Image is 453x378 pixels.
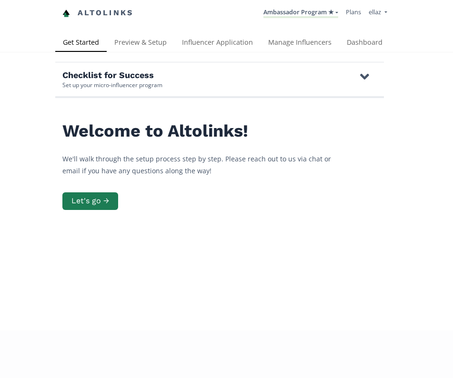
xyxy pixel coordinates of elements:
[261,34,339,53] a: Manage Influencers
[62,81,162,89] div: Set up your micro-influencer program
[369,8,381,16] span: ellaz
[346,8,361,16] a: Plans
[62,121,348,141] h2: Welcome to Altolinks!
[62,10,70,17] img: favicon-32x32.png
[263,8,338,18] a: Ambassador Program ★
[339,34,390,53] a: Dashboard
[62,70,162,81] h5: Checklist for Success
[174,34,261,53] a: Influencer Application
[107,34,174,53] a: Preview & Setup
[55,34,107,53] a: Get Started
[62,192,118,210] button: Let's go →
[62,5,134,21] a: Altolinks
[62,153,348,177] p: We'll walk through the setup process step by step. Please reach out to us via chat or email if yo...
[369,8,387,19] a: ellaz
